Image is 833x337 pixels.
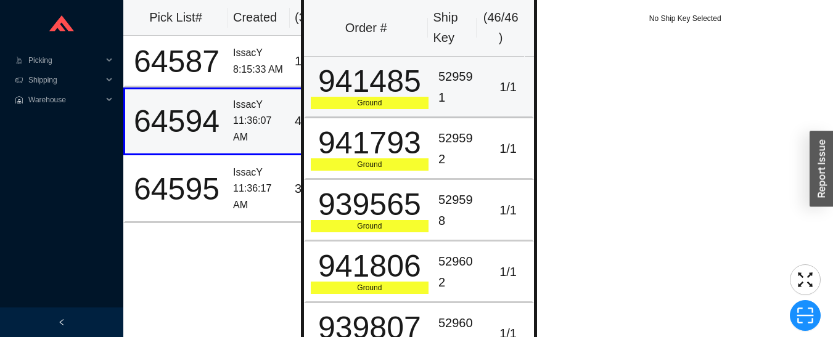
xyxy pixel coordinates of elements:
[311,189,429,220] div: 939565
[438,67,479,108] div: 529591
[790,300,821,331] button: scan
[438,128,479,169] div: 529592
[233,97,285,113] div: IssacY
[489,262,528,282] div: 1 / 1
[28,90,102,110] span: Warehouse
[438,251,479,293] div: 529602
[233,113,285,145] div: 11:36:07 AM
[233,62,285,78] div: 8:15:33 AM
[311,282,429,294] div: Ground
[489,200,528,221] div: 1 / 1
[790,270,820,289] span: fullscreen
[28,70,102,90] span: Shipping
[790,264,821,295] button: fullscreen
[28,51,102,70] span: Picking
[130,174,223,205] div: 64595
[311,97,429,109] div: Ground
[233,45,285,62] div: IssacY
[311,251,429,282] div: 941806
[295,51,332,71] div: 1 / 3
[130,46,223,77] div: 64587
[438,190,479,231] div: 529598
[295,7,334,28] div: ( 3 )
[233,181,285,213] div: 11:36:17 AM
[295,111,332,131] div: 46 / 46
[482,7,520,49] div: ( 46 / 46 )
[311,66,429,97] div: 941485
[311,220,429,232] div: Ground
[489,139,528,159] div: 1 / 1
[58,319,65,326] span: left
[295,179,332,199] div: 3 / 3
[790,306,820,325] span: scan
[233,164,285,181] div: IssacY
[537,12,833,25] div: No Ship Key Selected
[130,106,223,137] div: 64594
[311,158,429,171] div: Ground
[311,128,429,158] div: 941793
[489,77,528,97] div: 1 / 1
